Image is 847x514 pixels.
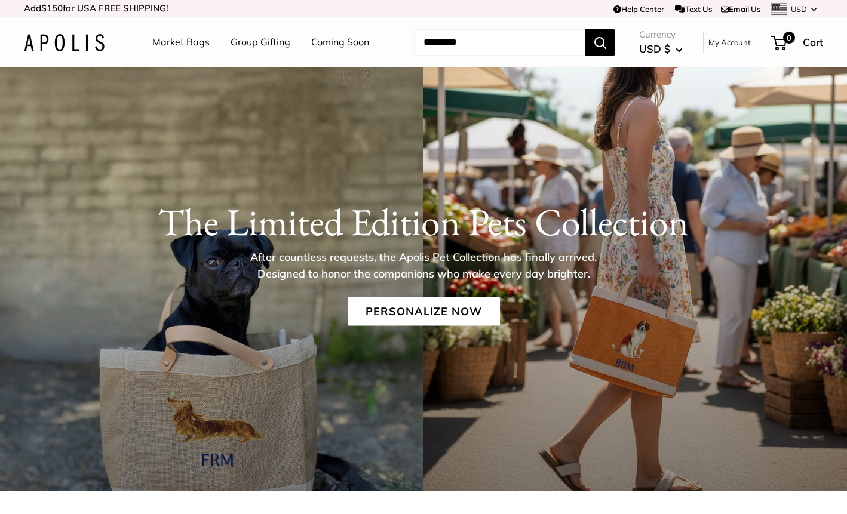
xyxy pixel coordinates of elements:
a: 0 Cart [772,33,823,52]
span: $150 [41,2,63,14]
span: Currency [639,26,683,43]
p: After countless requests, the Apolis Pet Collection has finally arrived. Designed to honor the co... [229,249,618,282]
a: Market Bags [152,33,210,51]
button: Search [585,29,615,56]
a: Personalize Now [348,297,500,326]
img: Apolis [24,34,105,51]
a: Email Us [721,4,760,14]
span: Cart [803,36,823,48]
span: 0 [783,32,795,44]
a: Group Gifting [231,33,290,51]
a: Coming Soon [311,33,369,51]
a: Help Center [613,4,664,14]
span: USD [791,4,807,14]
h1: The Limited Edition Pets Collection [24,199,823,245]
a: Text Us [675,4,711,14]
a: My Account [708,35,751,50]
span: USD $ [639,42,670,55]
input: Search... [414,29,585,56]
button: USD $ [639,39,683,59]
